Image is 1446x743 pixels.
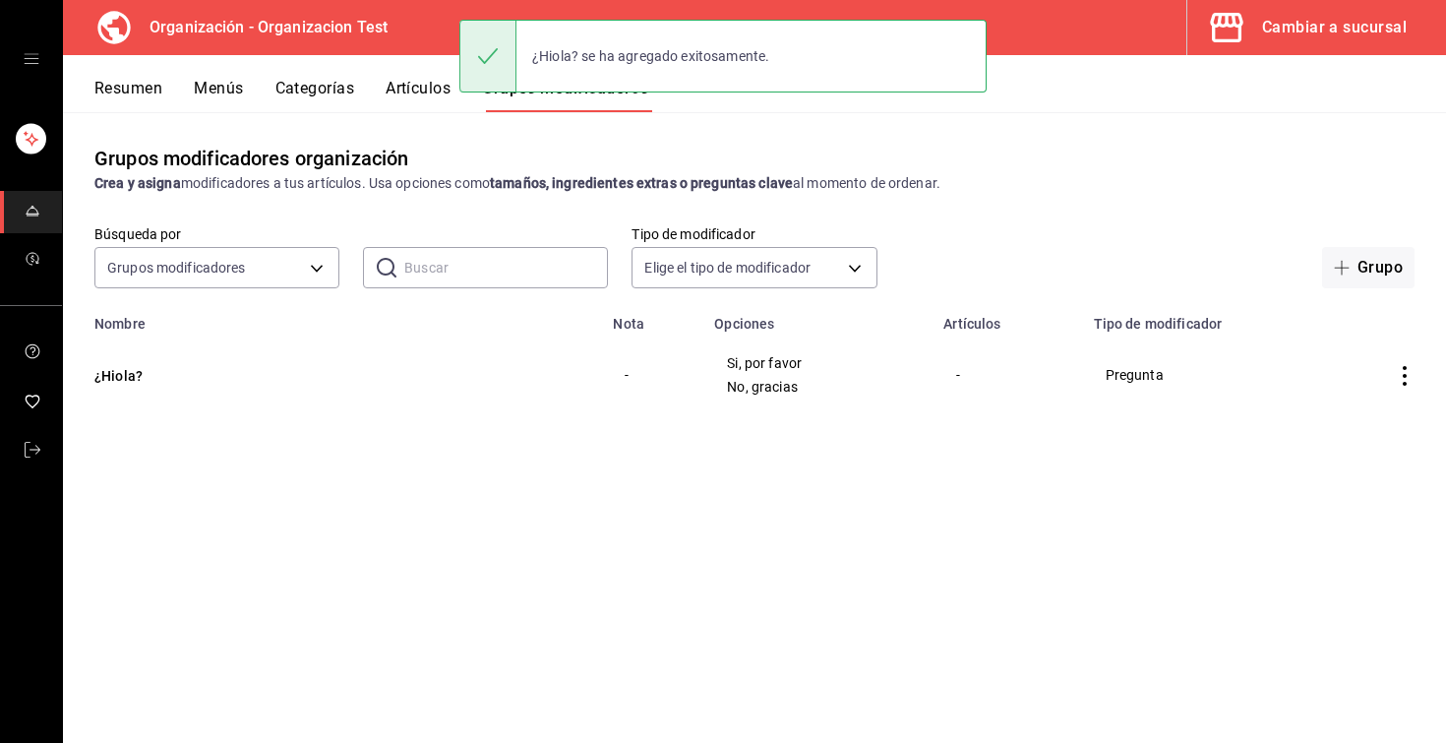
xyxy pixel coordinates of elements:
[63,304,1446,418] table: simple table
[955,364,1057,386] div: -
[94,227,339,241] label: Búsqueda por
[1082,304,1363,332] th: Tipo de modificador
[702,304,932,332] th: Opciones
[94,173,1415,194] div: modificadores a tus artículos. Usa opciones como al momento de ordenar.
[1322,247,1415,288] button: Grupo
[94,79,162,112] button: Resumen
[194,79,243,112] button: Menús
[516,34,785,78] div: ¿Hiola? se ha agregado exitosamente.
[404,248,608,287] input: Buscar
[94,366,331,386] button: ¿Hiola?
[1262,14,1407,41] div: Cambiar a sucursal
[1082,332,1363,418] td: Pregunta
[386,79,451,112] button: Artículos
[107,258,246,278] span: Grupos modificadores
[134,16,388,39] h3: Organización - Organizacion Test
[94,79,1446,112] div: navigation tabs
[727,380,907,394] span: No, gracias
[727,356,907,370] span: Si, por favor
[94,144,408,173] div: Grupos modificadores organización
[644,258,811,278] span: Elige el tipo de modificador
[275,79,355,112] button: Categorías
[601,304,702,332] th: Nota
[490,175,793,191] strong: tamaños, ingredientes extras o preguntas clave
[24,51,39,67] button: open drawer
[932,304,1081,332] th: Artículos
[94,175,181,191] strong: Crea y asigna
[1395,366,1415,386] button: actions
[632,227,876,241] label: Tipo de modificador
[63,304,601,332] th: Nombre
[601,332,702,418] td: -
